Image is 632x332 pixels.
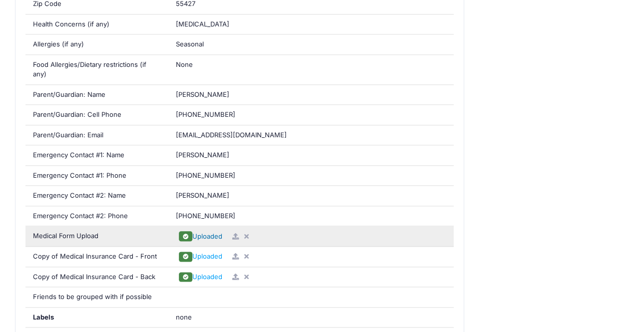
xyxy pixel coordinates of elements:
div: Parent/Guardian: Email [25,125,168,145]
span: [PHONE_NUMBER] [175,171,235,179]
a: Uploaded [175,273,225,281]
div: Emergency Contact #1: Name [25,145,168,165]
div: Copy of Medical Insurance Card - Back [25,267,168,287]
span: [PERSON_NAME] [175,191,229,199]
a: Uploaded [175,232,225,240]
div: Food Allergies/Dietary restrictions (if any) [25,55,168,84]
span: Uploaded [192,232,222,240]
div: Parent/Guardian: Cell Phone [25,105,168,125]
div: Emergency Contact #2: Name [25,186,168,206]
div: Emergency Contact #2: Phone [25,206,168,226]
a: Uploaded [175,252,225,260]
span: [PHONE_NUMBER] [175,212,235,220]
span: [MEDICAL_DATA] [175,20,229,28]
span: Uploaded [192,273,222,281]
span: none [175,313,300,323]
div: Friends to be grouped with if possible [25,287,168,307]
div: Labels [25,308,168,328]
span: [EMAIL_ADDRESS][DOMAIN_NAME] [175,131,286,139]
span: Uploaded [192,252,222,260]
div: Parent/Guardian: Name [25,85,168,105]
div: Copy of Medical Insurance Card - Front [25,247,168,267]
span: [PHONE_NUMBER] [175,110,235,118]
div: Health Concerns (if any) [25,14,168,34]
div: Medical Form Upload [25,226,168,246]
span: Seasonal [175,40,203,48]
span: [PERSON_NAME] [175,151,229,159]
span: [PERSON_NAME] [175,90,229,98]
span: None [175,60,192,68]
div: Allergies (if any) [25,34,168,54]
div: Emergency Contact #1: Phone [25,166,168,186]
